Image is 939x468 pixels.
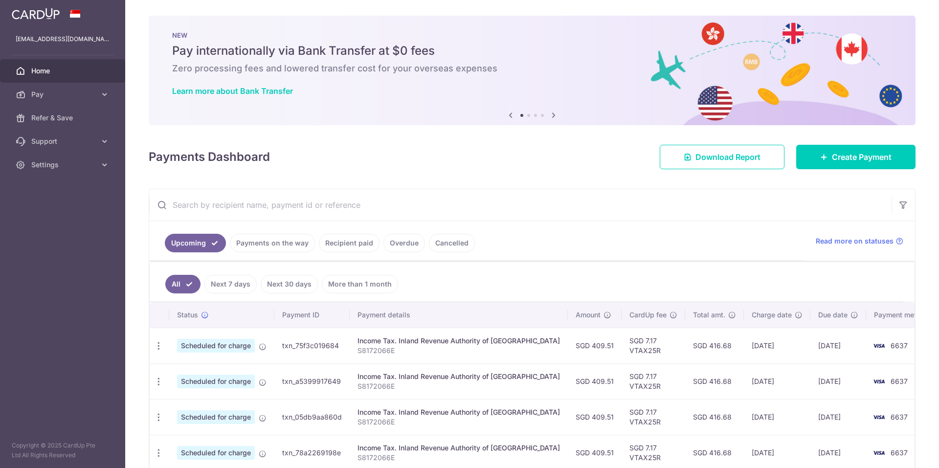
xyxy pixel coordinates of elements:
td: [DATE] [744,328,810,363]
a: Learn more about Bank Transfer [172,86,293,96]
span: 6637 [891,413,908,421]
p: S8172066E [358,417,560,427]
span: 6637 [891,448,908,457]
a: Upcoming [165,234,226,252]
a: Next 7 days [204,275,257,293]
a: More than 1 month [322,275,398,293]
img: CardUp [12,8,60,20]
span: CardUp fee [629,310,667,320]
span: Amount [576,310,601,320]
span: Scheduled for charge [177,339,255,353]
td: SGD 409.51 [568,399,622,435]
span: Charge date [752,310,792,320]
div: Income Tax. Inland Revenue Authority of [GEOGRAPHIC_DATA] [358,372,560,381]
span: Support [31,136,96,146]
span: Scheduled for charge [177,375,255,388]
td: [DATE] [744,399,810,435]
h5: Pay internationally via Bank Transfer at $0 fees [172,43,892,59]
p: [EMAIL_ADDRESS][DOMAIN_NAME] [16,34,110,44]
span: Refer & Save [31,113,96,123]
div: Income Tax. Inland Revenue Authority of [GEOGRAPHIC_DATA] [358,407,560,417]
a: Next 30 days [261,275,318,293]
input: Search by recipient name, payment id or reference [149,189,892,221]
a: Payments on the way [230,234,315,252]
span: Scheduled for charge [177,446,255,460]
a: Read more on statuses [816,236,903,246]
a: Recipient paid [319,234,380,252]
th: Payment details [350,302,568,328]
img: Bank Card [869,340,889,352]
span: Home [31,66,96,76]
td: SGD 416.68 [685,363,744,399]
p: NEW [172,31,892,39]
td: txn_05db9aa860d [274,399,350,435]
span: 6637 [891,377,908,385]
p: S8172066E [358,453,560,463]
td: SGD 416.68 [685,399,744,435]
img: Bank Card [869,411,889,423]
td: SGD 409.51 [568,363,622,399]
img: Bank Card [869,447,889,459]
td: SGD 416.68 [685,328,744,363]
td: txn_75f3c019684 [274,328,350,363]
td: SGD 7.17 VTAX25R [622,328,685,363]
p: S8172066E [358,346,560,356]
td: [DATE] [810,399,866,435]
span: Read more on statuses [816,236,894,246]
td: SGD 7.17 VTAX25R [622,363,685,399]
span: Due date [818,310,848,320]
span: Settings [31,160,96,170]
td: txn_a5399917649 [274,363,350,399]
img: Bank transfer banner [149,16,916,125]
p: S8172066E [358,381,560,391]
span: Scheduled for charge [177,410,255,424]
a: Overdue [383,234,425,252]
td: [DATE] [744,363,810,399]
a: Download Report [660,145,784,169]
a: All [165,275,201,293]
span: Status [177,310,198,320]
h4: Payments Dashboard [149,148,270,166]
img: Bank Card [869,376,889,387]
td: SGD 7.17 VTAX25R [622,399,685,435]
th: Payment ID [274,302,350,328]
td: [DATE] [810,363,866,399]
span: Total amt. [693,310,725,320]
a: Cancelled [429,234,475,252]
div: Income Tax. Inland Revenue Authority of [GEOGRAPHIC_DATA] [358,443,560,453]
div: Income Tax. Inland Revenue Authority of [GEOGRAPHIC_DATA] [358,336,560,346]
span: Pay [31,89,96,99]
h6: Zero processing fees and lowered transfer cost for your overseas expenses [172,63,892,74]
td: SGD 409.51 [568,328,622,363]
span: 6637 [891,341,908,350]
a: Create Payment [796,145,916,169]
span: Download Report [695,151,760,163]
td: [DATE] [810,328,866,363]
span: Create Payment [832,151,892,163]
